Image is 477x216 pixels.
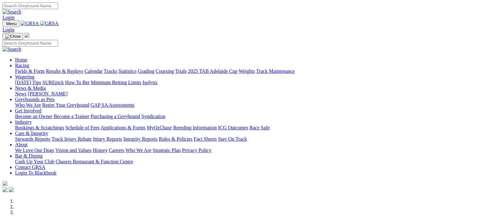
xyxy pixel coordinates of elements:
[15,68,45,74] a: Fields & Form
[46,68,83,74] a: Results & Replays
[15,136,474,142] div: Care & Integrity
[65,80,90,85] a: How To Bet
[15,102,41,108] a: Who We Are
[15,136,50,142] a: Stewards Reports
[3,9,21,15] img: Search
[104,68,117,74] a: Tracks
[188,68,237,74] a: 2025 TAB Adelaide Cup
[15,165,45,170] a: Contact GRSA
[15,119,32,125] a: Industry
[173,125,217,130] a: Breeding Information
[3,20,19,27] button: Toggle navigation
[9,187,14,192] img: twitter.svg
[249,125,269,130] a: Race Safe
[3,33,23,40] button: Toggle navigation
[3,27,14,32] a: Login
[56,159,133,164] a: Chasers Restaurant & Function Centre
[153,148,181,153] a: Strategic Plan
[15,148,54,153] a: We Love Our Dogs
[15,114,52,119] a: Become an Owner
[91,114,140,119] a: Purchasing a Greyhound
[3,40,58,46] input: Search
[15,114,474,119] div: Get Involved
[218,136,247,142] a: Stay On Track
[15,97,55,102] a: Greyhounds as Pets
[3,187,8,192] img: facebook.svg
[141,114,165,119] a: Syndication
[175,68,187,74] a: Trials
[6,21,17,26] span: Menu
[239,68,255,74] a: Weights
[182,148,211,153] a: Privacy Policy
[15,91,26,96] a: News
[15,125,474,131] div: Industry
[54,114,89,119] a: Become a Trainer
[15,102,474,108] div: Greyhounds as Pets
[3,15,14,20] a: Login
[65,125,99,130] a: Schedule of Fees
[15,159,54,164] a: Cash Up Your Club
[15,80,474,85] div: Wagering
[119,68,137,74] a: Statistics
[5,34,21,39] img: Close
[3,3,58,9] input: Search
[93,148,108,153] a: History
[93,136,122,142] a: Injury Reports
[15,142,28,147] a: About
[15,148,474,153] div: About
[147,125,172,130] a: MyOzChase
[15,159,474,165] div: Bar & Dining
[109,148,124,153] a: Careers
[15,91,474,97] div: News & Media
[218,125,248,130] a: ICG Outcomes
[156,68,174,74] a: Coursing
[24,33,29,38] img: logo-grsa-white.png
[159,136,193,142] a: Rules & Policies
[123,136,157,142] a: Integrity Reports
[15,63,29,68] a: Racing
[15,85,46,91] a: News & Media
[42,80,64,85] a: SUREpick
[15,74,34,79] a: Wagering
[3,46,21,52] img: Search
[138,68,154,74] a: Grading
[15,80,41,85] a: [DATE] Tips
[91,80,141,85] a: Minimum Betting Limits
[256,68,295,74] a: Track Maintenance
[91,102,135,108] a: GAP SA Assessments
[28,91,67,96] a: [PERSON_NAME]
[84,68,103,74] a: Calendar
[101,125,146,130] a: Applications & Forms
[20,21,39,26] img: GRSA
[15,68,474,74] div: Racing
[15,57,27,62] a: Home
[142,80,157,85] a: Isolynx
[15,131,48,136] a: Care & Integrity
[15,108,41,113] a: Get Involved
[194,136,217,142] a: Fact Sheets
[15,153,43,159] a: Bar & Dining
[15,125,64,130] a: Bookings & Scratchings
[51,136,92,142] a: Track Injury Rebate
[42,102,89,108] a: Retire Your Greyhound
[125,148,151,153] a: Who We Are
[40,21,59,26] img: GRSA
[55,148,91,153] a: Vision and Values
[3,181,8,186] img: logo-grsa-white.png
[15,170,56,175] a: Login To Blackbook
